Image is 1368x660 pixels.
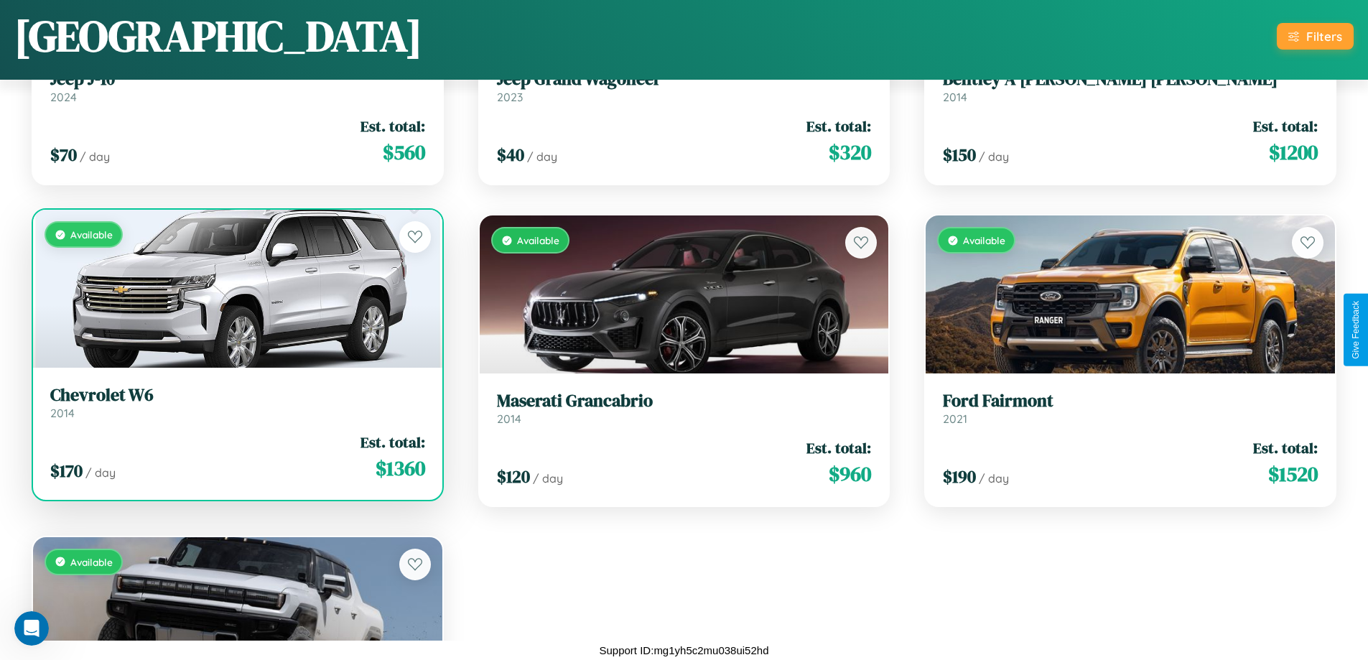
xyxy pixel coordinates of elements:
[50,69,425,90] h3: Jeep J-10
[497,69,872,90] h3: Jeep Grand Wagoneer
[943,90,967,104] span: 2014
[50,69,425,104] a: Jeep J-102024
[497,412,521,426] span: 2014
[943,412,967,426] span: 2021
[50,385,425,406] h3: Chevrolet W6
[1253,116,1318,136] span: Est. total:
[1351,301,1361,359] div: Give Feedback
[829,138,871,167] span: $ 320
[70,556,113,568] span: Available
[14,6,422,65] h1: [GEOGRAPHIC_DATA]
[1253,437,1318,458] span: Est. total:
[50,459,83,483] span: $ 170
[1268,460,1318,488] span: $ 1520
[533,471,563,485] span: / day
[517,234,559,246] span: Available
[85,465,116,480] span: / day
[979,149,1009,164] span: / day
[497,69,872,104] a: Jeep Grand Wagoneer2023
[979,471,1009,485] span: / day
[14,611,49,646] iframe: Intercom live chat
[50,385,425,420] a: Chevrolet W62014
[497,391,872,412] h3: Maserati Grancabrio
[806,116,871,136] span: Est. total:
[360,432,425,452] span: Est. total:
[943,69,1318,104] a: Bentley A [PERSON_NAME] [PERSON_NAME]2014
[50,406,75,420] span: 2014
[80,149,110,164] span: / day
[943,465,976,488] span: $ 190
[497,143,524,167] span: $ 40
[50,90,77,104] span: 2024
[829,460,871,488] span: $ 960
[376,454,425,483] span: $ 1360
[943,143,976,167] span: $ 150
[943,69,1318,90] h3: Bentley A [PERSON_NAME] [PERSON_NAME]
[50,143,77,167] span: $ 70
[1306,29,1342,44] div: Filters
[360,116,425,136] span: Est. total:
[497,90,523,104] span: 2023
[600,641,769,660] p: Support ID: mg1yh5c2mu038ui52hd
[963,234,1005,246] span: Available
[497,465,530,488] span: $ 120
[383,138,425,167] span: $ 560
[70,228,113,241] span: Available
[943,391,1318,426] a: Ford Fairmont2021
[527,149,557,164] span: / day
[1269,138,1318,167] span: $ 1200
[943,391,1318,412] h3: Ford Fairmont
[1277,23,1354,50] button: Filters
[806,437,871,458] span: Est. total:
[497,391,872,426] a: Maserati Grancabrio2014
